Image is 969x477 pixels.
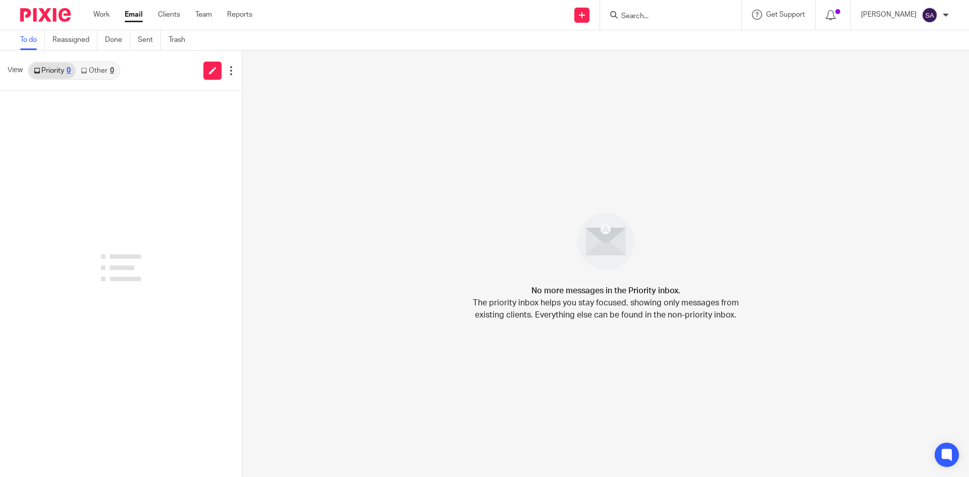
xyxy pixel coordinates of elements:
a: Sent [138,30,161,50]
span: View [8,65,23,76]
a: Trash [169,30,193,50]
a: Reassigned [52,30,97,50]
a: Clients [158,10,180,20]
a: Team [195,10,212,20]
a: Email [125,10,143,20]
img: image [571,206,641,277]
a: To do [20,30,45,50]
img: Pixie [20,8,71,22]
a: Reports [227,10,252,20]
input: Search [620,12,711,21]
h4: No more messages in the Priority inbox. [531,285,680,297]
a: Other0 [76,63,119,79]
div: 0 [67,67,71,74]
p: [PERSON_NAME] [861,10,917,20]
span: Get Support [766,11,805,18]
a: Priority0 [29,63,76,79]
a: Work [93,10,110,20]
div: 0 [110,67,114,74]
img: svg%3E [922,7,938,23]
a: Done [105,30,130,50]
p: The priority inbox helps you stay focused, showing only messages from existing clients. Everythin... [472,297,739,321]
